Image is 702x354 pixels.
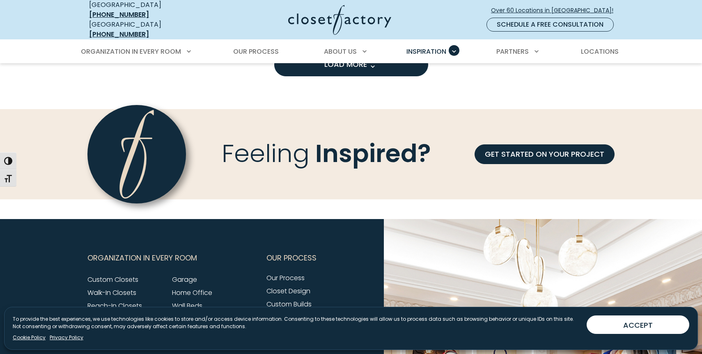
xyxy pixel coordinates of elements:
[222,136,310,171] span: Feeling
[87,248,257,268] button: Footer Subnav Button - Organization in Every Room
[475,144,615,164] a: GET STARTED ON YOUR PROJECT
[266,299,312,309] a: Custom Builds
[288,5,391,35] img: Closet Factory Logo
[87,288,136,297] a: Walk-In Closets
[315,136,431,171] span: Inspired?
[172,301,202,311] a: Wall Beds
[491,6,620,15] span: Over 60 Locations in [GEOGRAPHIC_DATA]!
[324,59,378,69] span: Load More
[89,10,149,19] a: [PHONE_NUMBER]
[486,18,614,32] a: Schedule a Free Consultation
[13,315,580,330] p: To provide the best experiences, we use technologies like cookies to store and/or access device i...
[266,248,346,268] button: Footer Subnav Button - Our Process
[233,47,279,56] span: Our Process
[87,248,197,268] span: Organization in Every Room
[266,248,317,268] span: Our Process
[87,275,138,284] a: Custom Closets
[266,273,305,283] a: Our Process
[266,286,310,296] a: Closet Design
[274,53,428,76] button: Load more inspiration gallery images
[172,288,212,297] a: Home Office
[491,3,620,18] a: Over 60 Locations in [GEOGRAPHIC_DATA]!
[87,301,142,311] a: Reach-In Closets
[89,30,149,39] a: [PHONE_NUMBER]
[81,47,181,56] span: Organization in Every Room
[406,47,446,56] span: Inspiration
[50,334,83,341] a: Privacy Policy
[324,47,357,56] span: About Us
[581,47,619,56] span: Locations
[496,47,529,56] span: Partners
[13,334,46,341] a: Cookie Policy
[172,275,197,284] a: Garage
[75,40,627,63] nav: Primary Menu
[89,20,208,39] div: [GEOGRAPHIC_DATA]
[587,315,689,334] button: ACCEPT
